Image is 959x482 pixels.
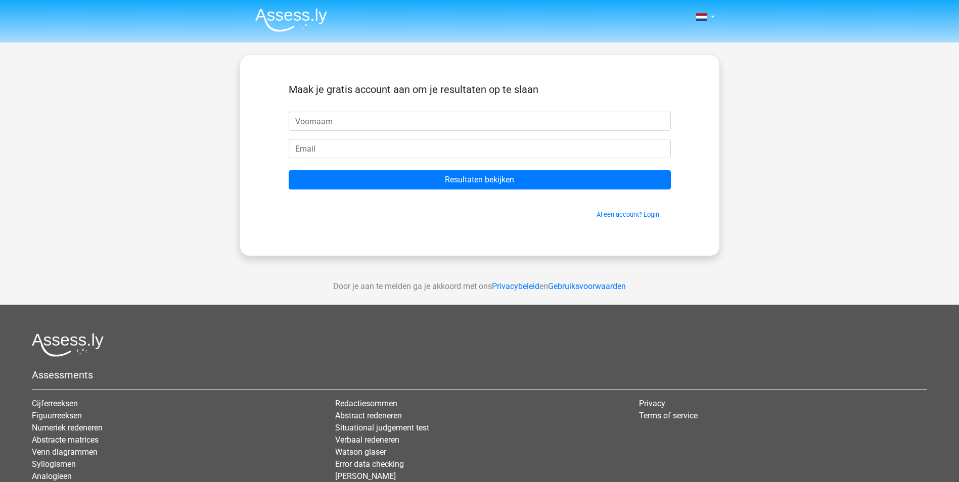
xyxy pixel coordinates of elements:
[289,83,671,95] h5: Maak je gratis account aan om je resultaten op te slaan
[492,281,539,291] a: Privacybeleid
[32,471,72,481] a: Analogieen
[32,423,103,432] a: Numeriek redeneren
[32,411,82,420] a: Figuurreeksen
[335,447,386,457] a: Watson glaser
[548,281,626,291] a: Gebruiksvoorwaarden
[335,411,402,420] a: Abstract redeneren
[335,471,396,481] a: [PERSON_NAME]
[639,399,665,408] a: Privacy
[597,211,659,218] a: Al een account? Login
[32,333,104,357] img: Assessly logo
[289,139,671,158] input: Email
[289,170,671,189] input: Resultaten bekijken
[335,459,404,469] a: Error data checking
[32,447,98,457] a: Venn diagrammen
[335,435,399,445] a: Verbaal redeneren
[32,459,76,469] a: Syllogismen
[255,8,327,32] img: Assessly
[32,369,927,381] h5: Assessments
[335,399,397,408] a: Redactiesommen
[639,411,698,420] a: Terms of service
[335,423,429,432] a: Situational judgement test
[32,435,99,445] a: Abstracte matrices
[289,112,671,131] input: Voornaam
[32,399,78,408] a: Cijferreeksen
